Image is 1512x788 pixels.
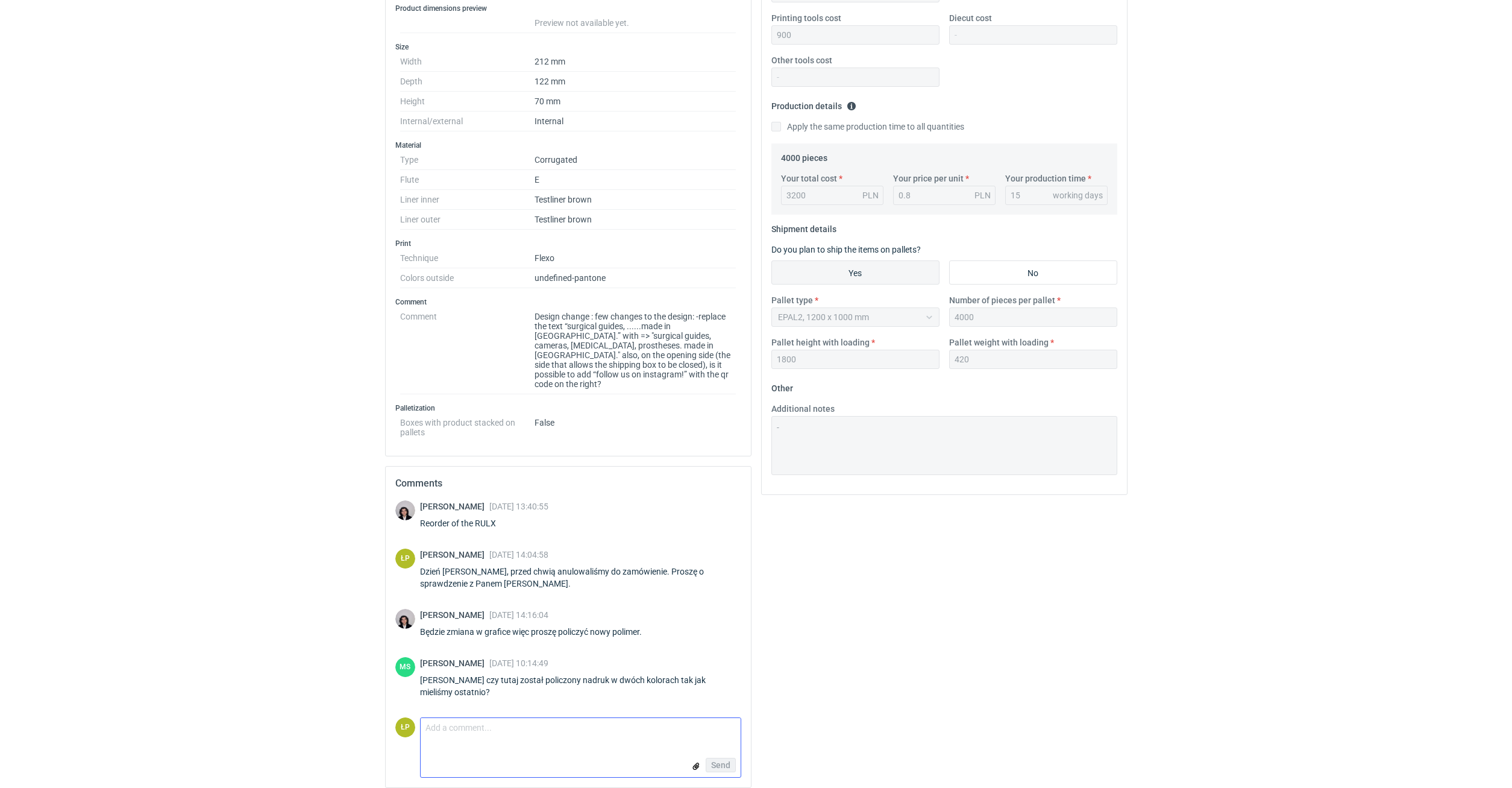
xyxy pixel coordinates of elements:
div: Dzień [PERSON_NAME], przed chwią anulowaliśmy do zamówienie. Proszę o sprawdzenie z Panem [PERSON... [420,566,741,590]
span: [PERSON_NAME] [420,610,489,620]
div: Łukasz Postawa [395,549,415,569]
dt: Liner outer [400,210,535,230]
dt: Internal/external [400,112,535,131]
label: Pallet weight with loading [949,336,1049,348]
h3: Product dimensions preview [395,4,741,13]
dd: Design change : few changes to the design: -replace the text “surgical guides, ......made in [GEO... [535,307,736,394]
legend: Other [771,379,793,393]
dd: E [535,170,736,190]
dd: undefined-pantone [535,268,736,288]
figcaption: ŁP [395,717,415,737]
h3: Material [395,140,741,150]
h2: Comments [395,476,741,491]
dt: Technique [400,248,535,268]
label: Your total cost [781,172,837,184]
label: Pallet type [771,294,813,306]
dt: Depth [400,72,535,92]
textarea: - [771,416,1117,475]
span: [PERSON_NAME] [420,502,489,511]
label: Do you plan to ship the items on pallets? [771,245,921,254]
span: Preview not available yet. [535,18,629,28]
dd: 212 mm [535,52,736,72]
span: [DATE] 14:04:58 [489,550,548,559]
dt: Flute [400,170,535,190]
label: Diecut cost [949,12,992,24]
label: Apply the same production time to all quantities [771,121,964,133]
dt: Height [400,92,535,112]
dt: Boxes with product stacked on pallets [400,413,535,437]
div: [PERSON_NAME] czy tutaj został policzony nadruk w dwóch kolorach tak jak mieliśmy ostatnio? [420,674,741,698]
span: [PERSON_NAME] [420,658,489,668]
label: Additional notes [771,403,835,415]
img: Sebastian Markut [395,609,415,629]
dd: Internal [535,112,736,131]
legend: Shipment details [771,219,836,234]
figcaption: ŁP [395,549,415,569]
span: [DATE] 10:14:49 [489,658,548,668]
div: working days [1053,189,1103,201]
img: Sebastian Markut [395,500,415,520]
div: PLN [974,189,991,201]
h3: Palletization [395,403,741,413]
dd: 122 mm [535,72,736,92]
legend: 4000 pieces [781,148,827,163]
div: Łukasz Postawa [395,717,415,737]
label: Printing tools cost [771,12,841,24]
span: [PERSON_NAME] [420,550,489,559]
dd: 70 mm [535,92,736,112]
div: Maciej Sikora [395,657,415,677]
dt: Type [400,150,535,170]
dd: Testliner brown [535,190,736,210]
dt: Comment [400,307,535,394]
dt: Width [400,52,535,72]
span: Send [711,761,730,769]
label: Your production time [1005,172,1086,184]
span: [DATE] 14:16:04 [489,610,548,620]
dt: Colors outside [400,268,535,288]
dd: Flexo [535,248,736,268]
label: Pallet height with loading [771,336,870,348]
label: Your price per unit [893,172,964,184]
legend: Production details [771,96,856,111]
h3: Size [395,42,741,52]
button: Send [706,758,736,772]
dd: Testliner brown [535,210,736,230]
div: Będzie zmiana w grafice więc proszę policzyć nowy polimer. [420,626,656,638]
figcaption: MS [395,657,415,677]
h3: Comment [395,297,741,307]
dd: False [535,413,736,437]
h3: Print [395,239,741,248]
dt: Liner inner [400,190,535,210]
div: Reorder of the RULX [420,517,548,529]
label: Other tools cost [771,54,832,66]
label: Number of pieces per pallet [949,294,1055,306]
span: [DATE] 13:40:55 [489,502,548,511]
div: PLN [862,189,879,201]
dd: Corrugated [535,150,736,170]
